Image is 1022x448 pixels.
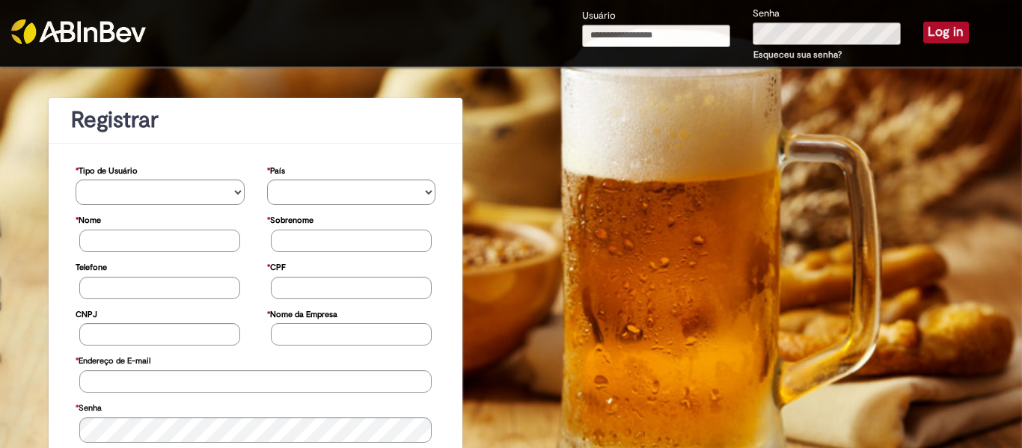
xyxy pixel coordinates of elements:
h1: Registrar [71,108,440,132]
label: País [267,159,285,180]
label: Sobrenome [267,208,313,230]
label: Usuário [582,9,616,23]
label: Telefone [76,255,107,277]
a: Esqueceu sua senha? [753,49,842,61]
button: Log in [923,22,969,43]
label: Nome da Empresa [267,302,337,324]
label: Senha [76,396,102,417]
img: ABInbev-white.png [11,19,146,44]
label: CPF [267,255,286,277]
label: Endereço de E-mail [76,349,150,370]
label: Nome [76,208,101,230]
label: Tipo de Usuário [76,159,138,180]
label: CNPJ [76,302,97,324]
label: Senha [753,7,780,21]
